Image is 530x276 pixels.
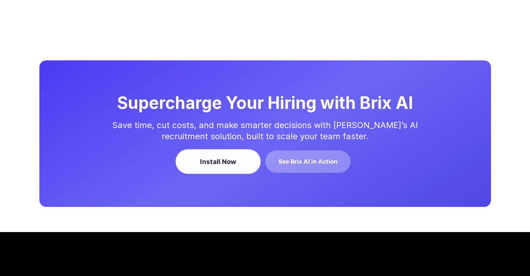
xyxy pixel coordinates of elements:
[117,95,413,111] div: Supercharge Your Hiring with Brix AI
[265,150,351,173] button: See Brix AI in Action
[176,149,261,174] button: Install Now
[97,120,433,142] div: Save time, cut costs, and make smarter decisions with [PERSON_NAME]’s AI recruitment solution, bu...
[278,157,338,166] div: See Brix AI in Action
[185,157,251,166] div: Install Now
